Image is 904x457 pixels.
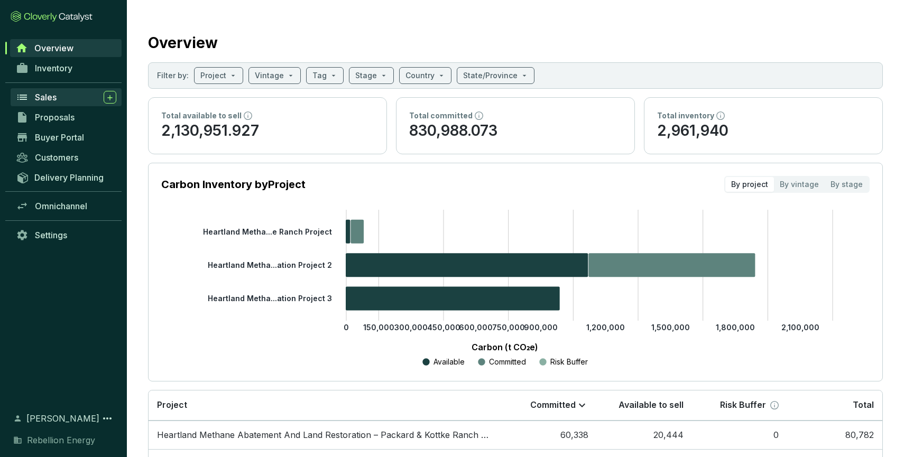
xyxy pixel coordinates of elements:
[34,172,104,183] span: Delivery Planning
[409,121,622,141] p: 830,988.073
[35,92,57,102] span: Sales
[35,63,72,73] span: Inventory
[157,70,189,81] p: Filter by:
[11,128,122,146] a: Buyer Portal
[148,32,218,54] h2: Overview
[651,323,690,332] tspan: 1,500,000
[530,399,576,411] p: Committed
[177,341,833,353] p: Carbon (t CO₂e)
[203,227,332,236] tspan: Heartland Metha...e Ranch Project
[427,323,460,332] tspan: 450,000
[27,434,95,446] span: Rebellion Energy
[34,43,73,53] span: Overview
[10,39,122,57] a: Overview
[11,226,122,244] a: Settings
[586,323,625,332] tspan: 1,200,000
[363,323,394,332] tspan: 150,000
[409,110,473,121] p: Total committed
[161,110,242,121] p: Total available to sell
[597,421,692,450] td: 20,444
[597,390,692,421] th: Available to sell
[35,132,84,143] span: Buyer Portal
[502,421,597,450] td: 60,338
[35,152,78,163] span: Customers
[11,108,122,126] a: Proposals
[787,421,882,450] td: 80,782
[489,357,526,367] p: Committed
[716,323,755,332] tspan: 1,800,000
[35,230,67,240] span: Settings
[459,323,493,332] tspan: 600,000
[774,177,825,192] div: By vintage
[657,121,870,141] p: 2,961,940
[11,148,122,166] a: Customers
[550,357,588,367] p: Risk Buffer
[344,323,349,332] tspan: 0
[394,323,428,332] tspan: 300,000
[492,323,525,332] tspan: 750,000
[725,177,774,192] div: By project
[161,177,306,192] p: Carbon Inventory by Project
[26,412,99,425] span: [PERSON_NAME]
[692,421,787,450] td: 0
[720,399,766,411] p: Risk Buffer
[433,357,465,367] p: Available
[11,197,122,215] a: Omnichannel
[149,390,502,421] th: Project
[35,112,75,123] span: Proposals
[11,88,122,106] a: Sales
[781,323,819,332] tspan: 2,100,000
[11,169,122,186] a: Delivery Planning
[524,323,558,332] tspan: 900,000
[208,294,332,303] tspan: Heartland Metha...ation Project 3
[825,177,869,192] div: By stage
[35,201,87,211] span: Omnichannel
[208,260,332,269] tspan: Heartland Metha...ation Project 2
[11,59,122,77] a: Inventory
[161,121,374,141] p: 2,130,951.927
[787,390,882,421] th: Total
[724,176,870,193] div: segmented control
[149,421,502,450] td: Heartland Methane Abatement And Land Restoration – Packard & Kottke Ranch Project
[657,110,714,121] p: Total inventory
